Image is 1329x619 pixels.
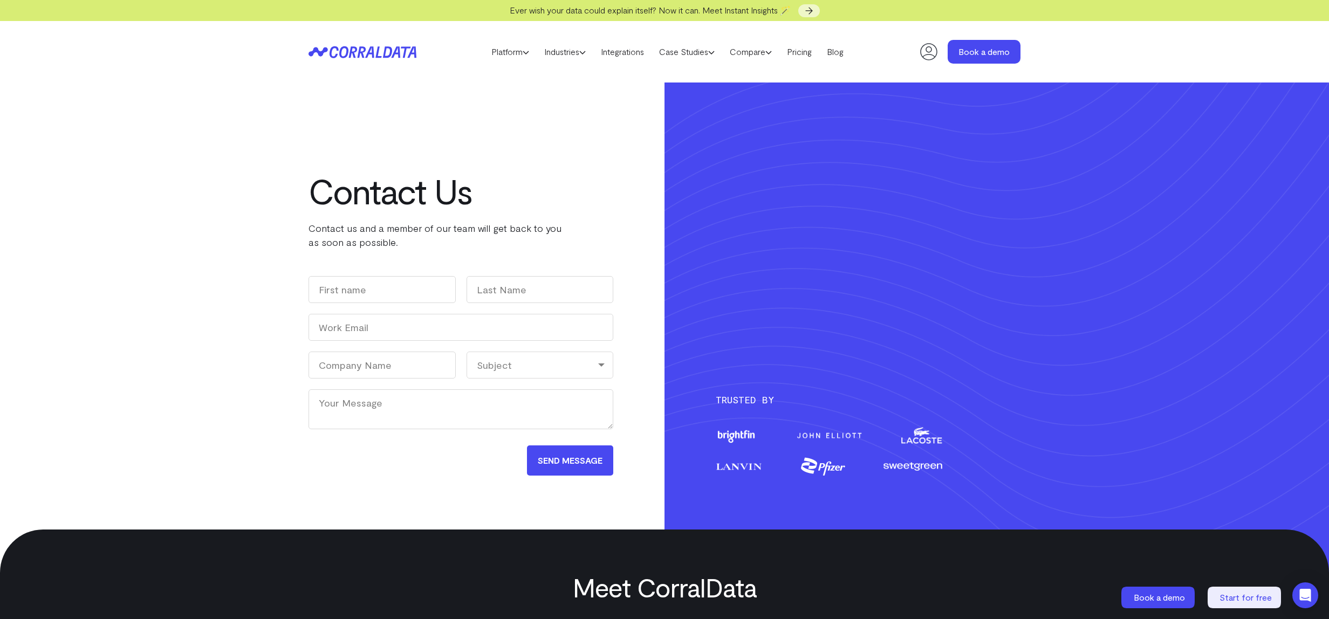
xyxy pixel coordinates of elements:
input: Send Message [527,445,613,476]
input: Company Name [309,352,456,379]
a: Start for free [1208,587,1283,608]
a: Book a demo [948,40,1020,64]
h2: Meet CorralData [443,573,886,602]
input: Last Name [467,276,614,303]
a: Compare [722,44,779,60]
span: Start for free [1220,592,1272,602]
span: Ever wish your data could explain itself? Now it can. Meet Instant Insights 🪄 [510,5,791,15]
a: Case Studies [652,44,722,60]
a: Pricing [779,44,819,60]
h3: Trusted By [716,392,1020,407]
div: Subject [467,352,614,379]
p: Contact us and a member of our team will get back to you as soon as possible. [309,221,589,249]
div: Open Intercom Messenger [1292,582,1318,608]
a: Integrations [593,44,652,60]
a: Blog [819,44,851,60]
input: Work Email [309,314,613,341]
a: Platform [484,44,537,60]
h1: Contact Us [309,171,589,210]
a: Industries [537,44,593,60]
span: Book a demo [1134,592,1185,602]
a: Book a demo [1121,587,1197,608]
input: First name [309,276,456,303]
